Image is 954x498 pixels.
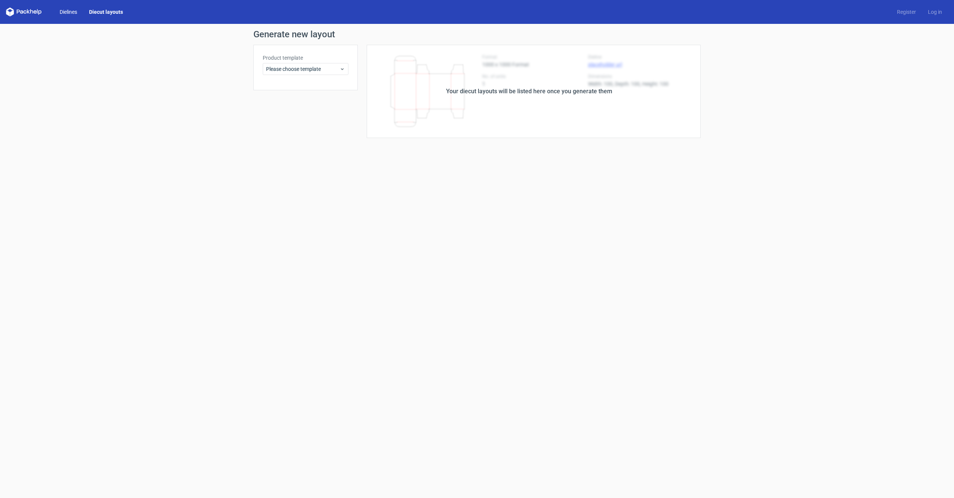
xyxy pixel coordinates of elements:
[266,65,339,73] span: Please choose template
[253,30,701,39] h1: Generate new layout
[891,8,922,16] a: Register
[54,8,83,16] a: Dielines
[263,54,348,62] label: Product template
[922,8,948,16] a: Log in
[83,8,129,16] a: Diecut layouts
[446,87,612,96] div: Your diecut layouts will be listed here once you generate them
